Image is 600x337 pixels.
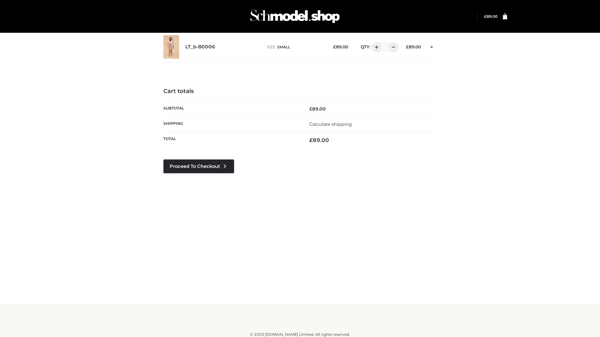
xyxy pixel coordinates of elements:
a: Remove this item [427,42,437,50]
span: £ [406,44,409,49]
span: £ [484,14,487,19]
th: Shipping [163,116,300,132]
th: Total [163,132,300,149]
bdi: 89.00 [484,14,497,19]
span: £ [309,106,312,112]
span: £ [309,137,313,143]
a: £89.00 [484,14,497,19]
th: Subtotal [163,101,300,116]
p: size : [267,44,323,50]
a: Calculate shipping [309,121,352,127]
bdi: 89.00 [333,44,348,49]
div: QTY: [354,42,396,52]
span: SMALL [277,45,290,49]
span: £ [333,44,336,49]
h4: Cart totals [163,88,437,95]
a: LT_b-B0006 [185,44,215,50]
a: Proceed to Checkout [163,159,234,173]
bdi: 89.00 [406,44,421,49]
img: Schmodel Admin 964 [248,4,342,29]
bdi: 89.00 [309,106,326,112]
bdi: 89.00 [309,137,329,143]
